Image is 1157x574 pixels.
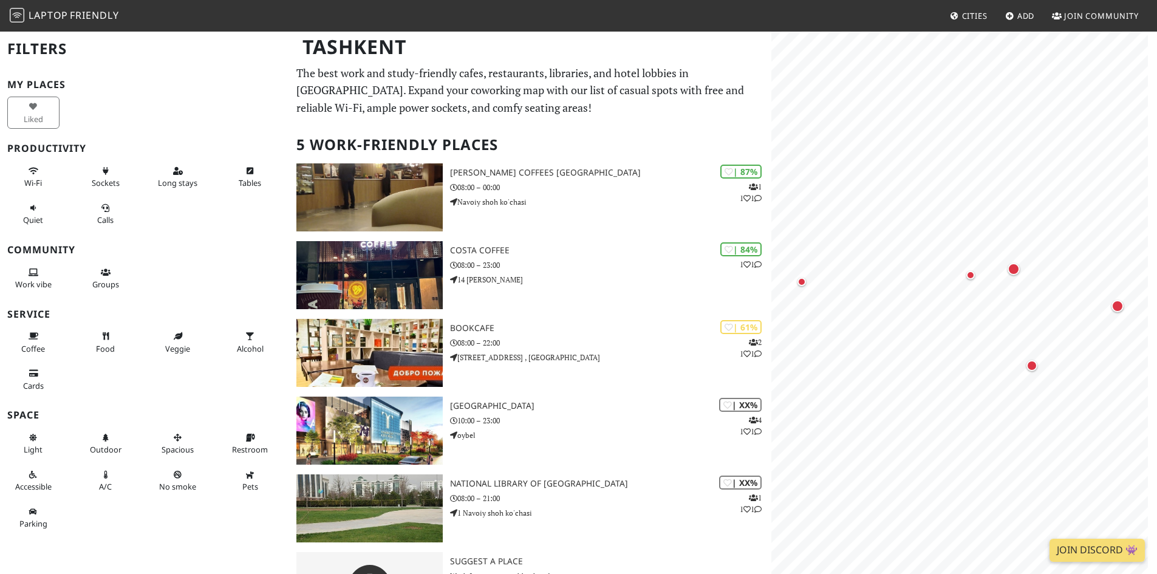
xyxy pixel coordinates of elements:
[90,444,121,455] span: Outdoor area
[450,352,771,363] p: [STREET_ADDRESS] , [GEOGRAPHIC_DATA]
[80,198,132,230] button: Calls
[289,163,771,231] a: Gloria Jean's Coffees Tashkent | 87% 111 [PERSON_NAME] Coffees [GEOGRAPHIC_DATA] 08:00 – 00:00 Na...
[962,10,988,21] span: Cities
[19,518,47,529] span: Parking
[296,241,443,309] img: Costa Coffee
[289,241,771,309] a: Costa Coffee | 84% 11 Costa Coffee 08:00 – 23:00 14 [PERSON_NAME]
[80,262,132,295] button: Groups
[740,492,762,515] p: 1 1 1
[224,161,276,193] button: Tables
[97,214,114,225] span: Video/audio calls
[720,165,762,179] div: | 87%
[70,9,118,22] span: Friendly
[232,444,268,455] span: Restroom
[80,161,132,193] button: Sockets
[720,242,762,256] div: | 84%
[450,168,771,178] h3: [PERSON_NAME] Coffees [GEOGRAPHIC_DATA]
[7,309,282,320] h3: Service
[740,414,762,437] p: 4 1 1
[293,30,769,64] h1: Tashkent
[296,64,764,117] p: The best work and study-friendly cafes, restaurants, libraries, and hotel lobbies in [GEOGRAPHIC_...
[296,474,443,542] img: National Library of Uzbekistan
[7,161,60,193] button: Wi-Fi
[450,323,771,333] h3: BookCafe
[10,5,119,27] a: LaptopFriendly LaptopFriendly
[450,415,771,426] p: 10:00 – 23:00
[720,320,762,334] div: | 61%
[239,177,261,188] span: Work-friendly tables
[7,465,60,497] button: Accessible
[1064,10,1139,21] span: Join Community
[7,143,282,154] h3: Productivity
[152,428,204,460] button: Spacious
[450,259,771,271] p: 08:00 – 23:00
[152,161,204,193] button: Long stays
[21,343,45,354] span: Coffee
[15,481,52,492] span: Accessible
[80,465,132,497] button: A/C
[1005,261,1022,278] div: Map marker
[450,196,771,208] p: Navoiy shoh ko'chasi
[159,481,196,492] span: Smoke free
[450,182,771,193] p: 08:00 – 00:00
[794,275,809,289] div: Map marker
[289,397,771,465] a: Tashkent City Mall | XX% 411 [GEOGRAPHIC_DATA] 10:00 – 23:00 oybel
[10,8,24,22] img: LaptopFriendly
[450,479,771,489] h3: National Library of [GEOGRAPHIC_DATA]
[7,363,60,395] button: Cards
[80,428,132,460] button: Outdoor
[92,177,120,188] span: Power sockets
[1109,298,1126,315] div: Map marker
[450,556,771,567] h3: Suggest a Place
[296,163,443,231] img: Gloria Jean's Coffees Tashkent
[23,380,44,391] span: Credit cards
[450,429,771,441] p: oybel
[450,507,771,519] p: 1 Navoiy shoh ko'chasi
[289,474,771,542] a: National Library of Uzbekistan | XX% 111 National Library of [GEOGRAPHIC_DATA] 08:00 – 21:00 1 Na...
[450,245,771,256] h3: Costa Coffee
[719,398,762,412] div: | XX%
[152,465,204,497] button: No smoke
[23,214,43,225] span: Quiet
[224,465,276,497] button: Pets
[165,343,190,354] span: Veggie
[24,177,42,188] span: Stable Wi-Fi
[450,274,771,285] p: 14 [PERSON_NAME]
[152,326,204,358] button: Veggie
[450,493,771,504] p: 08:00 – 21:00
[7,326,60,358] button: Coffee
[7,198,60,230] button: Quiet
[96,343,115,354] span: Food
[15,279,52,290] span: People working
[99,481,112,492] span: Air conditioned
[7,502,60,534] button: Parking
[7,30,282,67] h2: Filters
[162,444,194,455] span: Spacious
[224,428,276,460] button: Restroom
[740,181,762,204] p: 1 1 1
[92,279,119,290] span: Group tables
[7,428,60,460] button: Light
[158,177,197,188] span: Long stays
[719,476,762,490] div: | XX%
[296,126,764,163] h2: 5 Work-Friendly Places
[29,9,68,22] span: Laptop
[945,5,992,27] a: Cities
[740,259,762,270] p: 1 1
[450,401,771,411] h3: [GEOGRAPHIC_DATA]
[450,337,771,349] p: 08:00 – 22:00
[237,343,264,354] span: Alcohol
[296,397,443,465] img: Tashkent City Mall
[1024,358,1040,374] div: Map marker
[289,319,771,387] a: BookCafe | 61% 211 BookCafe 08:00 – 22:00 [STREET_ADDRESS] , [GEOGRAPHIC_DATA]
[740,337,762,360] p: 2 1 1
[242,481,258,492] span: Pet friendly
[80,326,132,358] button: Food
[296,319,443,387] img: BookCafe
[1000,5,1040,27] a: Add
[1017,10,1035,21] span: Add
[7,79,282,91] h3: My Places
[224,326,276,358] button: Alcohol
[1049,539,1145,562] a: Join Discord 👾
[1047,5,1144,27] a: Join Community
